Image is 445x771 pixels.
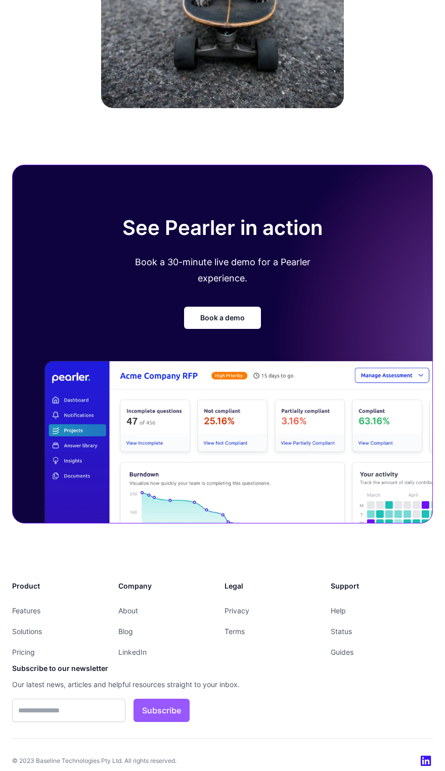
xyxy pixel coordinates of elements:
[12,580,114,592] h3: Product
[331,580,433,592] h3: Support
[225,627,245,636] a: Terms
[225,580,327,592] h3: Legal
[12,679,327,691] p: Our latest news, articles and helpful resources straight to your inbox.
[12,627,42,636] a: Solutions
[12,606,40,615] a: Features
[12,662,327,674] h3: Subscribe to our newsletter
[118,606,138,615] a: About
[12,756,176,766] p: © 2023 Baseline Technologies Pty Ltd. All rights reserved.
[331,627,352,636] a: Status
[331,606,346,615] a: Help
[225,606,249,615] a: Privacy
[421,755,433,767] img: Linked In
[109,254,336,286] p: Book a 30-minute live demo for a Pearler experience.
[118,648,147,656] a: LinkedIn
[184,307,261,329] a: Book a demo
[331,648,353,656] a: Guides
[118,627,133,636] a: Blog
[118,580,220,592] h3: Company
[12,648,35,656] a: Pricing
[109,214,336,242] h2: See Pearler in action
[133,699,190,722] button: Subscribe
